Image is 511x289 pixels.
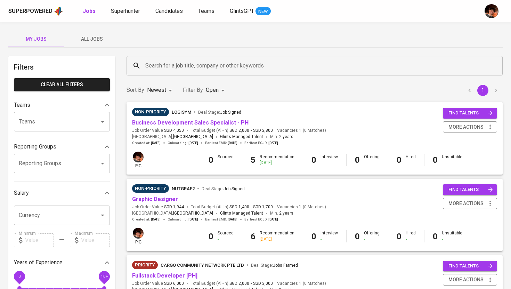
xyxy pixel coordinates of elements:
[448,186,493,194] span: find talents
[14,189,29,197] p: Salary
[244,141,278,145] span: Earliest ECJD :
[183,86,203,94] p: Filter By
[206,87,219,93] span: Open
[111,8,140,14] span: Superhunter
[298,204,301,210] span: 1
[8,7,52,15] div: Superpowered
[273,263,298,268] span: Jobs Farmed
[25,233,54,247] input: Value
[229,204,249,210] span: SGD 1,400
[230,7,271,16] a: GlintsGPT NEW
[14,98,110,112] div: Teams
[311,232,316,241] b: 0
[218,236,234,242] div: -
[100,274,108,279] span: 10+
[188,217,198,222] span: [DATE]
[477,85,488,96] button: page 1
[433,232,438,241] b: 0
[298,128,301,134] span: 1
[18,274,21,279] span: 0
[433,155,438,165] b: 0
[218,154,234,166] div: Sourced
[443,261,497,272] button: find talents
[14,143,56,151] p: Reporting Groups
[321,236,338,242] div: -
[485,4,498,18] img: diemas@glints.com
[132,210,213,217] span: [GEOGRAPHIC_DATA] ,
[260,236,294,242] div: [DATE]
[448,199,484,208] span: more actions
[19,80,104,89] span: Clear All filters
[355,155,360,165] b: 0
[132,281,184,287] span: Job Order Value
[397,155,401,165] b: 0
[364,230,380,242] div: Offering
[98,159,107,168] button: Open
[83,8,96,14] b: Jobs
[268,141,278,145] span: [DATE]
[168,217,198,222] span: Onboarding :
[173,210,213,217] span: [GEOGRAPHIC_DATA]
[270,134,293,139] span: Min.
[228,217,237,222] span: [DATE]
[111,7,141,16] a: Superhunter
[220,134,263,139] span: Glints Managed Talent
[206,84,227,97] div: Open
[202,186,245,191] span: Deal Stage :
[132,204,184,210] span: Job Order Value
[14,101,30,109] p: Teams
[218,160,234,166] div: -
[229,128,249,134] span: SGD 2,000
[188,141,198,145] span: [DATE]
[442,154,462,166] div: Unsuitable
[448,123,484,131] span: more actions
[321,230,338,242] div: Interview
[191,204,273,210] span: Total Budget (All-In)
[448,262,493,270] span: find talents
[260,230,294,242] div: Recommendation
[230,8,254,14] span: GlintsGPT
[311,155,316,165] b: 0
[218,230,234,242] div: Sourced
[54,6,63,16] img: app logo
[397,232,401,241] b: 0
[251,155,255,165] b: 5
[253,281,273,287] span: SGD 3,000
[14,62,110,73] h6: Filters
[443,184,497,195] button: find talents
[132,128,184,134] span: Job Order Value
[191,281,273,287] span: Total Budget (All-In)
[442,160,462,166] div: -
[406,154,416,166] div: Hired
[132,109,169,115] span: Non-Priority
[132,261,158,269] div: Client Priority, More Profiles Required
[68,35,115,43] span: All Jobs
[442,230,462,242] div: Unsuitable
[268,217,278,222] span: [DATE]
[132,108,169,116] div: Pending Client’s Feedback, Sufficient Talents in Pipeline
[198,110,241,115] span: Deal Stage :
[220,211,263,216] span: Glints Managed Talent
[260,154,294,166] div: Recommendation
[251,263,298,268] span: Deal Stage :
[83,7,97,16] a: Jobs
[14,258,63,267] p: Years of Experience
[164,204,184,210] span: SGD 1,944
[155,8,183,14] span: Candidates
[132,272,197,279] a: Fullstack Developer [PH]
[253,128,273,134] span: SGD 2,800
[172,110,191,115] span: LogiSYM
[161,263,244,268] span: cargo community network pte ltd
[443,108,497,119] button: find talents
[133,228,144,239] img: diemas@glints.com
[198,8,214,14] span: Teams
[277,204,326,210] span: Vacancies ( 0 Matches )
[442,236,462,242] div: -
[168,141,198,145] span: Onboarding :
[164,281,184,287] span: SGD 6,000
[443,121,497,133] button: more actions
[244,217,278,222] span: Earliest ECJD :
[191,128,273,134] span: Total Budget (All-In)
[132,151,144,169] div: pic
[448,275,484,284] span: more actions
